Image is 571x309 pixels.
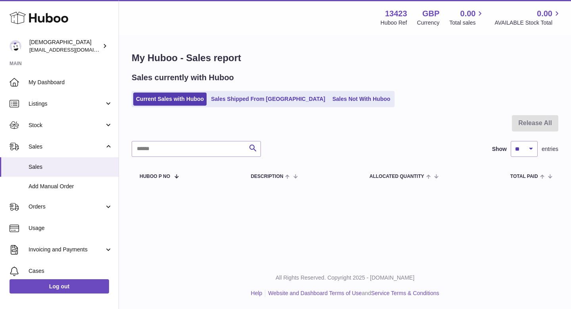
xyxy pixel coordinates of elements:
span: Huboo P no [140,174,170,179]
span: Stock [29,122,104,129]
a: Sales Shipped From [GEOGRAPHIC_DATA] [208,93,328,106]
span: Total sales [449,19,485,27]
span: Sales [29,143,104,151]
span: Description [251,174,283,179]
strong: 13423 [385,8,407,19]
a: Help [251,290,263,296]
span: 0.00 [460,8,476,19]
a: Current Sales with Huboo [133,93,207,106]
label: Show [492,145,507,153]
span: Total paid [510,174,538,179]
span: Sales [29,163,113,171]
h2: Sales currently with Huboo [132,72,234,83]
span: ALLOCATED Quantity [370,174,424,179]
span: Invoicing and Payments [29,246,104,253]
span: AVAILABLE Stock Total [494,19,561,27]
span: Orders [29,203,104,211]
strong: GBP [422,8,439,19]
span: [EMAIL_ADDRESS][DOMAIN_NAME] [29,46,117,53]
div: Huboo Ref [381,19,407,27]
div: Currency [417,19,440,27]
span: entries [542,145,558,153]
a: 0.00 AVAILABLE Stock Total [494,8,561,27]
span: Listings [29,100,104,108]
a: Sales Not With Huboo [330,93,393,106]
a: Website and Dashboard Terms of Use [268,290,362,296]
li: and [265,290,439,297]
span: Add Manual Order [29,183,113,190]
h1: My Huboo - Sales report [132,52,558,64]
a: Service Terms & Conditions [371,290,439,296]
p: All Rights Reserved. Copyright 2025 - [DOMAIN_NAME] [125,274,565,282]
a: 0.00 Total sales [449,8,485,27]
span: 0.00 [537,8,552,19]
span: Cases [29,267,113,275]
span: My Dashboard [29,79,113,86]
span: Usage [29,224,113,232]
a: Log out [10,279,109,294]
div: [DEMOGRAPHIC_DATA] [29,39,101,54]
img: olgazyuz@outlook.com [10,40,21,52]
